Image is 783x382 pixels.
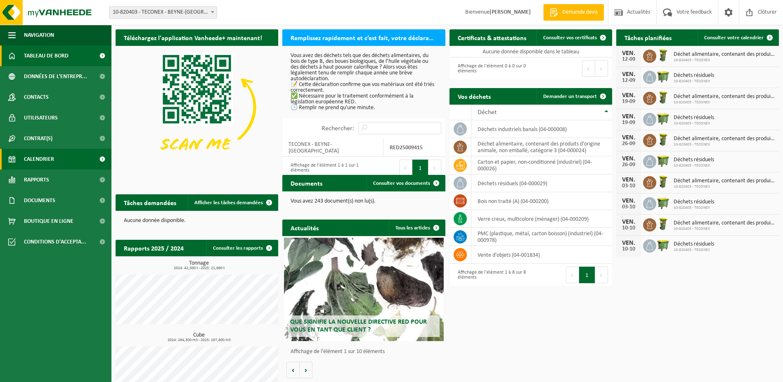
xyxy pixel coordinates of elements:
span: Navigation [24,25,54,45]
span: Consulter vos documents [373,181,430,186]
td: Aucune donnée disponible dans le tableau [449,46,612,57]
a: Que signifie la nouvelle directive RED pour vous en tant que client ? [284,238,443,341]
div: VEN. [620,50,637,57]
span: Conditions d'accepta... [24,232,86,252]
img: WB-1100-HPE-GN-50 [656,112,670,126]
span: 10-820403 - TECONEX [674,205,714,210]
span: Contrat(s) [24,128,52,149]
td: PMC (plastique, métal, carton boisson) (industriel) (04-000978) [471,228,612,246]
strong: [PERSON_NAME] [490,9,531,15]
div: Affichage de l'élément 1 à 1 sur 1 éléments [286,159,360,177]
a: Afficher les tâches demandées [188,194,277,211]
div: 10-10 [620,246,637,252]
div: 19-09 [620,99,637,105]
button: Vorige [286,362,300,378]
span: Déchet alimentaire, contenant des produits d'origine animale, non emballé, catég... [674,178,775,184]
img: WB-0060-HPE-GN-50 [656,217,670,231]
span: Calendrier [24,149,54,170]
span: Boutique en ligne [24,211,73,232]
div: 26-09 [620,162,637,168]
a: Consulter vos certificats [537,29,611,46]
div: VEN. [620,113,637,120]
td: TECONEX - BEYNE-[GEOGRAPHIC_DATA] [282,138,383,157]
div: VEN. [620,155,637,162]
span: 10-820403 - TECONEX - BEYNE-HEUSAY [109,7,217,18]
div: 12-09 [620,78,637,84]
span: 10-820403 - TECONEX [674,58,775,63]
span: Demander un transport [543,94,597,99]
img: WB-0060-HPE-GN-50 [656,175,670,189]
a: Demander un transport [537,88,611,105]
span: 10-820403 - TECONEX [674,184,775,189]
button: Next [595,60,608,77]
button: 1 [579,267,595,283]
span: Déchet alimentaire, contenant des produits d'origine animale, non emballé, catég... [674,93,775,100]
td: déchet alimentaire, contenant des produits d'origine animale, non emballé, catégorie 3 (04-000024) [471,138,612,156]
span: Déchets résiduels [674,72,714,79]
td: déchets résiduels (04-000029) [471,174,612,192]
div: 12-09 [620,57,637,62]
span: 10-820403 - TECONEX [674,163,714,168]
h2: Rapports 2025 / 2024 [116,240,192,256]
h2: Actualités [282,220,327,236]
h2: Tâches demandées [116,194,185,210]
span: Utilisateurs [24,107,58,128]
td: bois non traité (A) (04-000200) [471,192,612,210]
div: VEN. [620,71,637,78]
span: Déchet [478,109,497,116]
img: WB-1100-HPE-GN-50 [656,196,670,210]
span: Déchets résiduels [674,199,714,205]
button: Previous [582,60,595,77]
p: Affichage de l'élément 1 sur 10 éléments [291,349,441,355]
span: Consulter vos certificats [543,35,597,41]
span: 10-820403 - TECONEX [674,79,714,84]
a: Consulter votre calendrier [698,29,778,46]
h2: Téléchargez l'application Vanheede+ maintenant! [116,29,270,45]
div: 19-09 [620,120,637,126]
span: Que signifie la nouvelle directive RED pour vous en tant que client ? [290,319,427,333]
span: Déchets résiduels [674,115,714,121]
img: WB-1100-HPE-GN-50 [656,69,670,84]
button: Next [428,160,441,176]
span: Déchet alimentaire, contenant des produits d'origine animale, non emballé, catég... [674,51,775,58]
h2: Certificats & attestations [449,29,535,45]
span: Documents [24,190,55,211]
div: VEN. [620,177,637,183]
a: Tous les articles [389,220,445,236]
span: Tableau de bord [24,45,69,66]
div: Affichage de l'élément 1 à 8 sur 8 éléments [454,266,527,284]
a: Consulter les rapports [206,240,277,256]
span: Déchets résiduels [674,241,714,248]
span: 2024: 42,500 t - 2025: 21,660 t [120,266,278,270]
span: Contacts [24,87,49,107]
h3: Tonnage [120,260,278,270]
div: 10-10 [620,225,637,231]
a: Demande devis [543,4,604,21]
p: Vous avez des déchets tels que des déchets alimentaires, du bois de type B, des boues biologiques... [291,53,437,111]
span: Données de l'entrepr... [24,66,87,87]
h2: Documents [282,175,331,191]
div: 03-10 [620,204,637,210]
span: 10-820403 - TECONEX [674,121,714,126]
span: Afficher les tâches demandées [194,200,263,205]
img: WB-1100-HPE-GN-50 [656,238,670,252]
strong: RED25009415 [390,145,423,151]
button: 1 [412,160,428,176]
div: VEN. [620,134,637,141]
td: déchets industriels banals (04-000008) [471,120,612,138]
div: VEN. [620,240,637,246]
span: 10-820403 - TECONEX [674,142,775,147]
span: 10-820403 - TECONEX [674,100,775,105]
span: 10-820403 - TECONEX [674,248,714,253]
h2: Tâches planifiées [616,29,680,45]
span: Rapports [24,170,49,190]
span: Déchets résiduels [674,157,714,163]
div: VEN. [620,219,637,225]
h2: Remplissez rapidement et c’est fait, votre déclaration RED pour 2025 [282,29,445,45]
span: Déchet alimentaire, contenant des produits d'origine animale, non emballé, catég... [674,220,775,227]
button: Volgende [300,362,312,378]
label: Rechercher: [322,125,354,132]
span: Demande devis [560,8,600,17]
img: WB-0060-HPE-GN-50 [656,48,670,62]
button: Next [595,267,608,283]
